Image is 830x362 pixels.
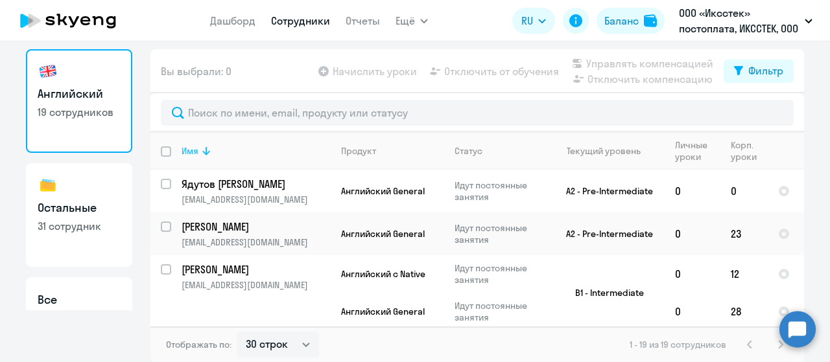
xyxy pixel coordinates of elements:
[182,145,198,157] div: Имя
[38,85,121,102] h3: Английский
[26,163,132,267] a: Остальные31 сотрудник
[182,177,330,191] a: Ядутов [PERSON_NAME]
[554,145,664,157] div: Текущий уровень
[38,219,121,233] p: 31 сотрудник
[341,185,425,197] span: Английский General
[675,139,720,163] div: Личные уроки
[38,61,58,82] img: english
[455,222,543,245] p: Идут постоянные занятия
[521,13,533,28] span: RU
[396,13,415,28] span: Ещё
[341,145,376,157] div: Продукт
[38,175,58,196] img: others
[341,228,425,240] span: Английский General
[271,14,330,27] a: Сотрудники
[182,177,328,191] p: Ядутов [PERSON_NAME]
[38,105,121,119] p: 19 сотрудников
[38,199,121,216] h3: Остальные
[665,255,720,293] td: 0
[679,5,800,36] p: ООО «Иксстек» постоплата, ИКССТЕК, ООО
[720,212,768,255] td: 23
[512,8,555,34] button: RU
[182,236,330,248] p: [EMAIL_ADDRESS][DOMAIN_NAME]
[644,14,657,27] img: balance
[341,268,425,280] span: Английский с Native
[724,60,794,83] button: Фильтр
[455,145,482,157] div: Статус
[672,5,819,36] button: ООО «Иксстек» постоплата, ИКССТЕК, ООО
[455,262,543,286] p: Идут постоянные занятия
[720,293,768,330] td: 28
[166,339,231,350] span: Отображать по:
[26,49,132,153] a: Английский19 сотрудников
[182,279,330,291] p: [EMAIL_ADDRESS][DOMAIN_NAME]
[455,300,543,323] p: Идут постоянные занятия
[567,145,641,157] div: Текущий уровень
[396,8,428,34] button: Ещё
[544,255,665,330] td: B1 - Intermediate
[604,13,639,28] div: Баланс
[630,339,726,350] span: 1 - 19 из 19 сотрудников
[182,194,330,205] p: [EMAIL_ADDRESS][DOMAIN_NAME]
[720,170,768,212] td: 0
[665,170,720,212] td: 0
[665,212,720,255] td: 0
[161,63,231,79] span: Вы выбрали: 0
[210,14,255,27] a: Дашборд
[182,220,330,234] a: [PERSON_NAME]
[182,262,328,277] p: [PERSON_NAME]
[748,63,783,78] div: Фильтр
[182,220,328,234] p: [PERSON_NAME]
[182,262,330,277] a: [PERSON_NAME]
[341,306,425,317] span: Английский General
[161,100,794,126] input: Поиск по имени, email, продукту или статусу
[597,8,665,34] button: Балансbalance
[665,293,720,330] td: 0
[346,14,380,27] a: Отчеты
[455,179,543,203] p: Идут постоянные занятия
[544,212,665,255] td: A2 - Pre-Intermediate
[38,291,121,308] h3: Все
[720,255,768,293] td: 12
[544,170,665,212] td: A2 - Pre-Intermediate
[731,139,767,163] div: Корп. уроки
[182,145,330,157] div: Имя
